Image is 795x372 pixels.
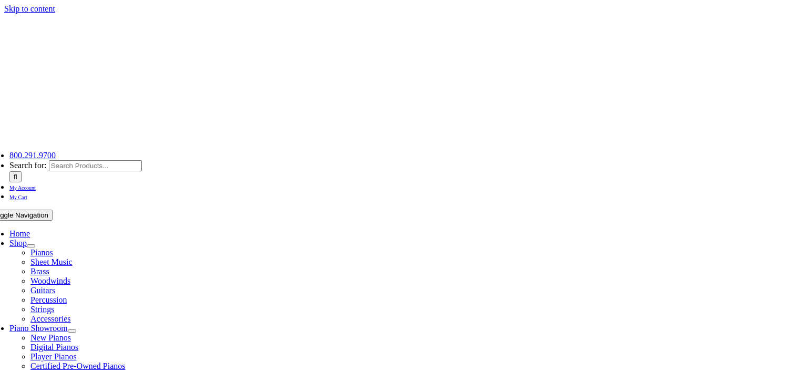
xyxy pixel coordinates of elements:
a: Certified Pre-Owned Pianos [30,361,125,370]
a: Piano Showroom [9,324,68,333]
a: Guitars [30,286,55,295]
a: Shop [9,239,27,247]
span: My Account [9,185,36,191]
a: Accessories [30,314,70,323]
a: Sheet Music [30,257,73,266]
button: Open submenu of Shop [27,244,35,247]
a: New Pianos [30,333,71,342]
a: My Cart [9,192,27,201]
a: Pianos [30,248,53,257]
a: My Account [9,182,36,191]
a: Home [9,229,30,238]
input: Search [9,171,22,182]
span: My Cart [9,194,27,200]
a: Woodwinds [30,276,70,285]
a: Strings [30,305,54,314]
span: Search for: [9,161,47,170]
a: Player Pianos [30,352,77,361]
a: Skip to content [4,4,55,13]
a: Digital Pianos [30,343,78,352]
input: Search Products... [49,160,142,171]
button: Open submenu of Piano Showroom [68,329,76,333]
a: Percussion [30,295,67,304]
a: 800.291.9700 [9,151,56,160]
a: Brass [30,267,49,276]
